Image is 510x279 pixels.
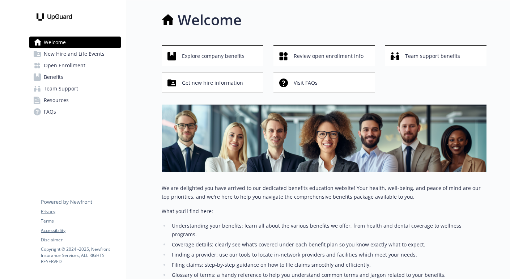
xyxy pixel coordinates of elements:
a: New Hire and Life Events [29,48,121,60]
a: FAQs [29,106,121,118]
span: Review open enrollment info [294,49,364,63]
img: overview page banner [162,105,486,172]
a: Team Support [29,83,121,94]
button: Explore company benefits [162,45,263,66]
a: Privacy [41,208,120,215]
p: We are delighted you have arrived to our dedicated benefits education website! Your health, well-... [162,184,486,201]
span: FAQs [44,106,56,118]
li: Understanding your benefits: learn all about the various benefits we offer, from health and denta... [170,221,486,239]
button: Review open enrollment info [273,45,375,66]
li: Finding a provider: use our tools to locate in-network providers and facilities which meet your n... [170,250,486,259]
span: Welcome [44,37,66,48]
span: Open Enrollment [44,60,85,71]
button: Visit FAQs [273,72,375,93]
a: Benefits [29,71,121,83]
a: Accessibility [41,227,120,234]
li: Coverage details: clearly see what’s covered under each benefit plan so you know exactly what to ... [170,240,486,249]
h1: Welcome [178,9,242,31]
span: Benefits [44,71,63,83]
span: New Hire and Life Events [44,48,105,60]
a: Disclaimer [41,237,120,243]
a: Terms [41,218,120,224]
button: Get new hire information [162,72,263,93]
span: Team Support [44,83,78,94]
span: Resources [44,94,69,106]
a: Resources [29,94,121,106]
li: Filing claims: step-by-step guidance on how to file claims smoothly and efficiently. [170,261,486,269]
p: What you’ll find here: [162,207,486,216]
a: Welcome [29,37,121,48]
span: Explore company benefits [182,49,245,63]
span: Team support benefits [405,49,460,63]
span: Visit FAQs [294,76,318,90]
button: Team support benefits [385,45,486,66]
p: Copyright © 2024 - 2025 , Newfront Insurance Services, ALL RIGHTS RESERVED [41,246,120,265]
a: Open Enrollment [29,60,121,71]
span: Get new hire information [182,76,243,90]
